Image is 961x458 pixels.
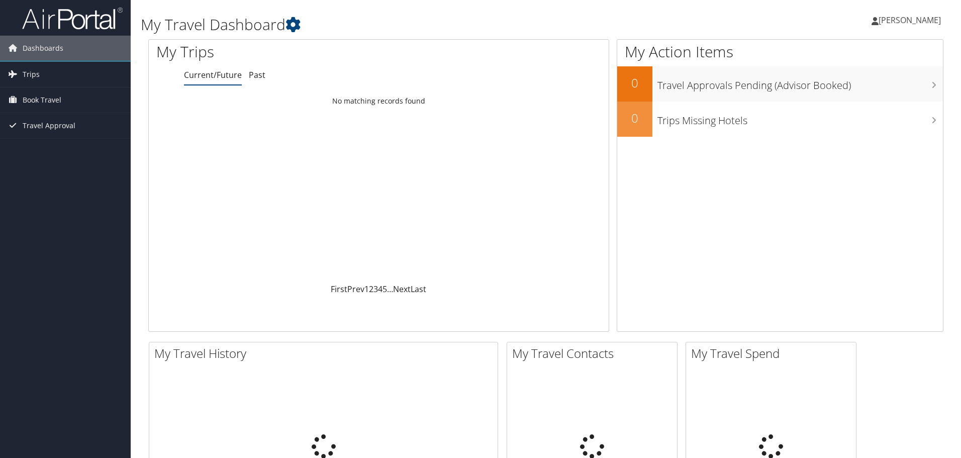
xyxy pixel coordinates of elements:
span: Trips [23,62,40,87]
h1: My Action Items [617,41,943,62]
a: [PERSON_NAME] [872,5,951,35]
a: Past [249,69,265,80]
h2: My Travel History [154,345,498,362]
a: 0Trips Missing Hotels [617,102,943,137]
span: Dashboards [23,36,63,61]
h2: My Travel Spend [691,345,856,362]
span: … [387,284,393,295]
h1: My Travel Dashboard [141,14,681,35]
a: 4 [378,284,382,295]
a: Last [411,284,426,295]
h3: Travel Approvals Pending (Advisor Booked) [657,73,943,93]
img: airportal-logo.png [22,7,123,30]
a: First [331,284,347,295]
a: 3 [373,284,378,295]
a: Current/Future [184,69,242,80]
a: 1 [364,284,369,295]
a: Prev [347,284,364,295]
span: [PERSON_NAME] [879,15,941,26]
h2: 0 [617,74,652,91]
span: Travel Approval [23,113,75,138]
span: Book Travel [23,87,61,113]
a: 0Travel Approvals Pending (Advisor Booked) [617,66,943,102]
h2: 0 [617,110,652,127]
h3: Trips Missing Hotels [657,109,943,128]
a: 5 [382,284,387,295]
a: Next [393,284,411,295]
a: 2 [369,284,373,295]
h2: My Travel Contacts [512,345,677,362]
h1: My Trips [156,41,410,62]
td: No matching records found [149,92,609,110]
